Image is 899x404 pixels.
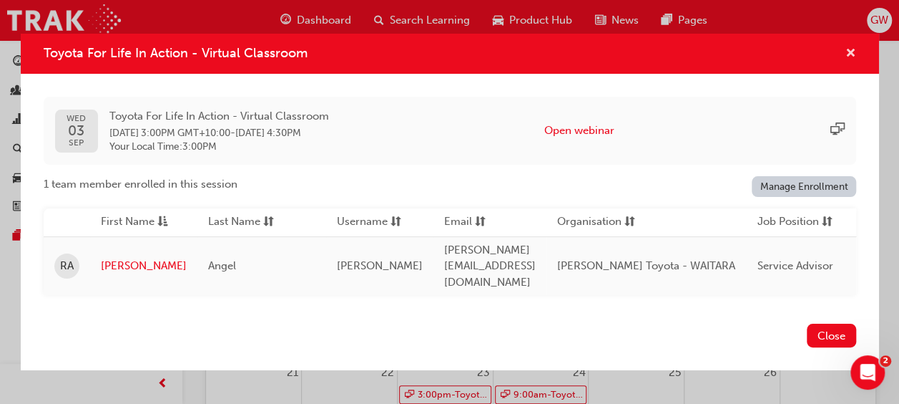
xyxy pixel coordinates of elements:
span: 2 [880,355,891,367]
span: Organisation [557,213,622,231]
span: WED [67,114,86,123]
a: Manage Enrollment [752,176,856,197]
button: First Nameasc-icon [101,213,180,231]
a: [PERSON_NAME] [101,258,187,274]
span: Username [337,213,388,231]
span: Email [444,213,472,231]
button: Organisationsorting-icon [557,213,636,231]
span: First Name [101,213,154,231]
span: Toyota For Life In Action - Virtual Classroom [109,108,329,125]
span: Angel [208,259,236,272]
span: RA [60,258,74,274]
button: Emailsorting-icon [444,213,523,231]
span: 03 Sep 2025 4:30PM [235,127,301,139]
span: asc-icon [157,213,168,231]
span: sorting-icon [624,213,635,231]
span: 1 team member enrolled in this session [44,176,237,193]
span: Service Advisor [757,259,833,272]
span: 03 [67,123,86,138]
span: cross-icon [845,48,856,61]
button: Close [807,324,856,347]
button: Usernamesorting-icon [337,213,416,231]
button: cross-icon [845,45,856,63]
span: Job Position [757,213,819,231]
span: Your Local Time : 3:00PM [109,140,329,153]
span: [PERSON_NAME][EMAIL_ADDRESS][DOMAIN_NAME] [444,244,536,289]
button: Job Positionsorting-icon [757,213,836,231]
div: - [109,108,329,153]
button: Last Namesorting-icon [208,213,287,231]
span: SEP [67,138,86,148]
span: sessionType_ONLINE_URL-icon [830,122,845,139]
span: [PERSON_NAME] [337,259,423,272]
span: Last Name [208,213,260,231]
iframe: Intercom live chat [850,355,885,390]
span: [PERSON_NAME] Toyota - WAITARA [557,259,735,272]
div: Toyota For Life In Action - Virtual Classroom [21,34,879,370]
span: 03 Sep 2025 3:00PM GMT+10:00 [109,127,230,139]
span: sorting-icon [263,213,274,231]
button: Open webinar [544,122,614,139]
span: Toyota For Life In Action - Virtual Classroom [44,45,308,61]
span: sorting-icon [390,213,401,231]
span: sorting-icon [822,213,832,231]
span: sorting-icon [475,213,486,231]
